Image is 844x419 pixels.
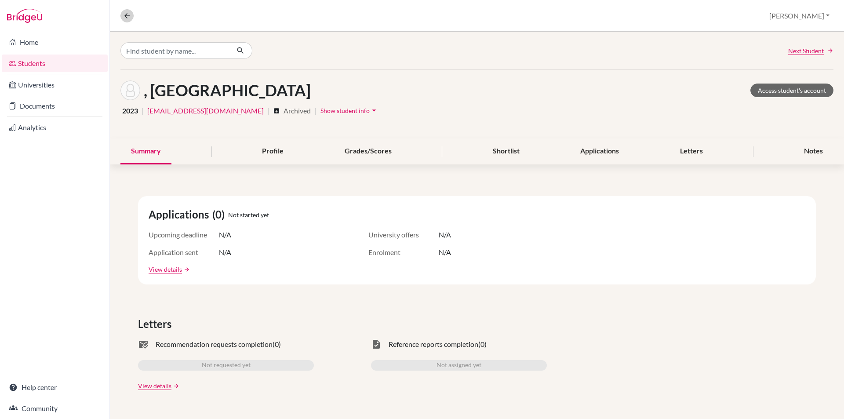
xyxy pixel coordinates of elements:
div: Notes [793,138,833,164]
span: N/A [439,230,451,240]
span: Applications [149,207,212,222]
span: | [314,106,316,116]
span: task [371,339,382,350]
span: (0) [212,207,228,222]
input: Find student by name... [120,42,229,59]
span: Recommendation requests completion [156,339,273,350]
img: Bridge-U [7,9,42,23]
a: Home [2,33,108,51]
a: [EMAIL_ADDRESS][DOMAIN_NAME] [147,106,264,116]
span: Not requested yet [202,360,251,371]
div: Grades/Scores [334,138,402,164]
span: | [267,106,269,116]
a: Analytics [2,119,108,136]
div: Profile [251,138,294,164]
button: [PERSON_NAME] [765,7,833,24]
span: Enrolment [368,247,439,258]
div: Applications [570,138,629,164]
a: Documents [2,97,108,115]
a: Access student's account [750,84,833,97]
a: Universities [2,76,108,94]
span: N/A [219,247,231,258]
span: N/A [439,247,451,258]
a: Community [2,400,108,417]
span: 2023 [122,106,138,116]
a: View details [138,381,171,390]
span: Not started yet [228,210,269,219]
i: arrow_drop_down [370,106,378,115]
span: mark_email_read [138,339,149,350]
button: Show student infoarrow_drop_down [320,104,379,117]
span: Application sent [149,247,219,258]
span: University offers [368,230,439,240]
div: Summary [120,138,171,164]
span: Show student info [320,107,370,114]
span: Archived [284,106,311,116]
a: Students [2,55,108,72]
span: Upcoming deadline [149,230,219,240]
span: | [142,106,144,116]
i: archive [273,107,280,114]
img: Margad 's avatar [120,80,140,100]
span: (0) [273,339,281,350]
div: Letters [669,138,713,164]
span: (0) [478,339,487,350]
span: N/A [219,230,231,240]
a: View details [149,265,182,274]
span: Reference reports completion [389,339,478,350]
span: Not assigned yet [437,360,481,371]
span: Next Student [788,46,824,55]
div: Shortlist [482,138,530,164]
a: arrow_forward [171,383,179,389]
a: Next Student [788,46,833,55]
h1: , [GEOGRAPHIC_DATA] [144,81,311,100]
a: arrow_forward [182,266,190,273]
a: Help center [2,379,108,396]
span: Letters [138,316,175,332]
